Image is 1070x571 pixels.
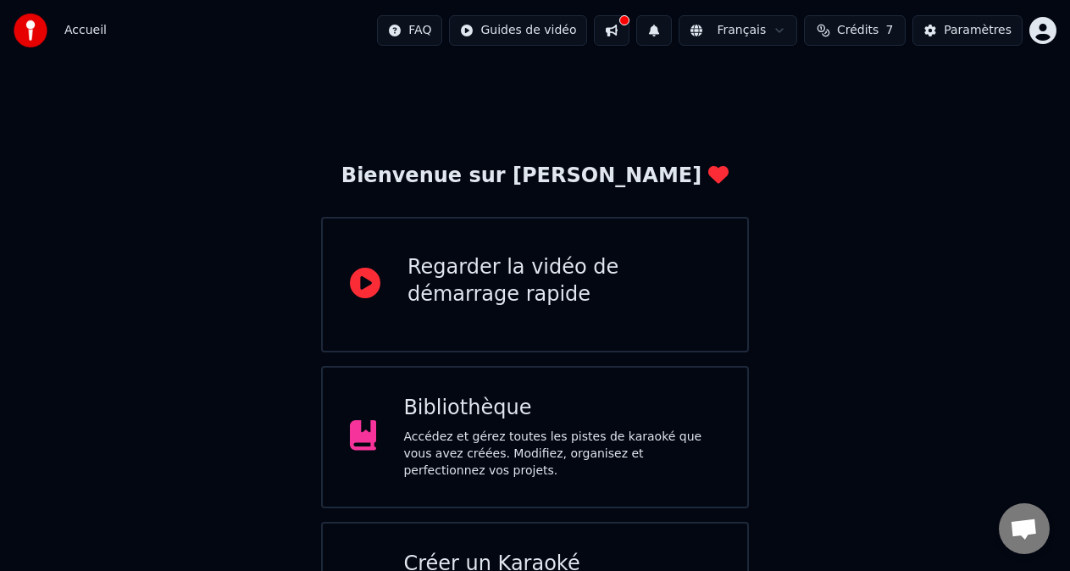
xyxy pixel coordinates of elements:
span: 7 [885,22,893,39]
img: youka [14,14,47,47]
div: Accédez et gérez toutes les pistes de karaoké que vous avez créées. Modifiez, organisez et perfec... [403,429,720,480]
div: Regarder la vidéo de démarrage rapide [407,254,720,308]
span: Accueil [64,22,107,39]
div: Bibliothèque [403,395,720,422]
div: Bienvenue sur [PERSON_NAME] [341,163,729,190]
span: Crédits [837,22,879,39]
nav: breadcrumb [64,22,107,39]
button: FAQ [377,15,442,46]
div: Paramètres [944,22,1012,39]
a: Ouvrir le chat [999,503,1050,554]
button: Crédits7 [804,15,906,46]
button: Paramètres [912,15,1023,46]
button: Guides de vidéo [449,15,587,46]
